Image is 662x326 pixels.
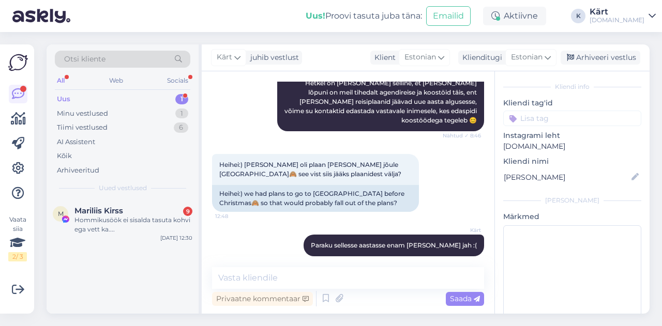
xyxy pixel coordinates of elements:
span: Mariliis Kirss [74,206,123,215]
div: Hommikusöök ei sisalda tasuta kohvi ega vett ka.... [74,215,192,234]
b: Uus! [306,11,325,21]
a: Kärt[DOMAIN_NAME] [590,8,656,24]
img: Askly Logo [8,53,28,72]
p: Kliendi tag'id [503,98,641,108]
div: AI Assistent [57,137,95,147]
div: Klienditugi [458,52,502,63]
div: [PERSON_NAME] [503,196,641,205]
span: Paraku sellesse aastasse enam [PERSON_NAME] jah :( [311,241,477,249]
button: Emailid [426,6,471,26]
div: Proovi tasuta juba täna: [306,10,422,22]
span: Estonian [404,52,436,63]
p: Instagrami leht [503,130,641,141]
div: Aktiivne [483,7,546,25]
div: Kõik [57,151,72,161]
div: Kärt [590,8,644,16]
span: M [58,210,64,218]
input: Lisa tag [503,111,641,126]
div: 1 [175,108,188,119]
div: Web [107,74,125,87]
p: Märkmed [503,211,641,222]
span: 13:06 [442,257,481,265]
span: Kärt [217,52,232,63]
div: Klient [370,52,396,63]
div: Arhiveeritud [57,165,99,176]
span: Uued vestlused [99,183,147,193]
div: 9 [183,207,192,216]
div: [DOMAIN_NAME] [590,16,644,24]
div: 2 / 3 [8,252,27,261]
p: Kliendi nimi [503,156,641,167]
div: Kliendi info [503,82,641,91]
span: Saada [450,294,480,303]
div: juhib vestlust [246,52,299,63]
span: Nähtud ✓ 8:46 [442,132,481,139]
input: Lisa nimi [504,172,629,183]
div: [DATE] 12:30 [160,234,192,242]
div: Vaata siia [8,215,27,261]
div: Tiimi vestlused [57,122,108,133]
div: 1 [175,94,188,104]
div: Minu vestlused [57,108,108,119]
div: All [55,74,67,87]
p: [DOMAIN_NAME] [503,141,641,152]
span: Estonian [511,52,543,63]
div: K [571,9,585,23]
div: Arhiveeri vestlus [561,51,640,65]
div: 6 [174,122,188,133]
span: Kärt [442,226,481,234]
span: Otsi kliente [64,54,106,65]
div: Heihei:) we had plans to go to [GEOGRAPHIC_DATA] before Christmas🙈 so that would probably fall ou... [212,185,419,212]
div: Socials [165,74,190,87]
span: Heihei:) [PERSON_NAME] oli plaan [PERSON_NAME] jõule [GEOGRAPHIC_DATA]🙈 see vist siis jääks plaan... [219,161,401,178]
div: Uus [57,94,70,104]
span: 12:48 [215,212,254,220]
div: Privaatne kommentaar [212,292,313,306]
